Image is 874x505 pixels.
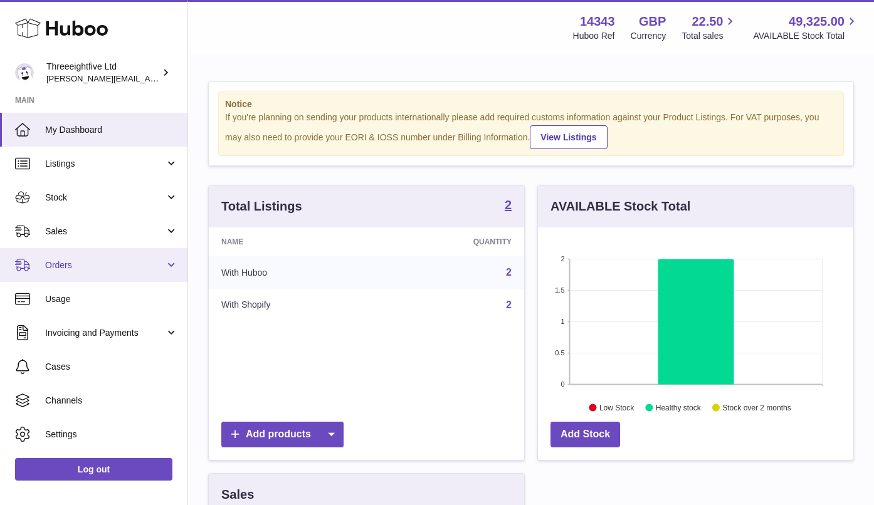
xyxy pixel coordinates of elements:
span: [PERSON_NAME][EMAIL_ADDRESS][DOMAIN_NAME] [46,73,251,83]
text: 0.5 [555,349,564,357]
div: Huboo Ref [573,30,615,42]
text: 2 [561,255,564,263]
span: Sales [45,226,165,237]
div: Threeeightfive Ltd [46,61,159,85]
span: Usage [45,293,178,305]
a: 22.50 Total sales [682,13,737,42]
span: 22.50 [692,13,723,30]
strong: GBP [639,13,666,30]
span: Total sales [682,30,737,42]
a: Add Stock [550,422,620,447]
td: With Huboo [209,256,379,289]
span: Invoicing and Payments [45,327,165,339]
img: james@threeeightfive.co [15,63,34,82]
a: 2 [506,299,512,310]
text: 1 [561,318,564,325]
text: 0 [561,380,564,388]
a: 2 [505,199,512,214]
a: 2 [506,267,512,278]
text: Stock over 2 months [722,403,791,412]
h3: Total Listings [221,198,302,215]
span: Channels [45,395,178,407]
h3: AVAILABLE Stock Total [550,198,690,215]
strong: Notice [225,98,837,110]
div: Currency [631,30,666,42]
text: 1.5 [555,286,564,294]
th: Name [209,227,379,256]
h3: Sales [221,486,254,503]
a: Log out [15,458,172,481]
span: AVAILABLE Stock Total [753,30,859,42]
div: If you're planning on sending your products internationally please add required customs informati... [225,112,837,149]
span: Cases [45,361,178,373]
a: 49,325.00 AVAILABLE Stock Total [753,13,859,42]
a: View Listings [530,125,607,149]
strong: 2 [505,199,512,211]
span: Stock [45,192,165,204]
span: Orders [45,259,165,271]
th: Quantity [379,227,524,256]
td: With Shopify [209,289,379,321]
strong: 14343 [580,13,615,30]
text: Low Stock [599,403,634,412]
a: Add products [221,422,344,447]
span: 49,325.00 [789,13,845,30]
text: Healthy stock [656,403,702,412]
span: Settings [45,429,178,440]
span: Listings [45,158,165,170]
span: My Dashboard [45,124,178,136]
